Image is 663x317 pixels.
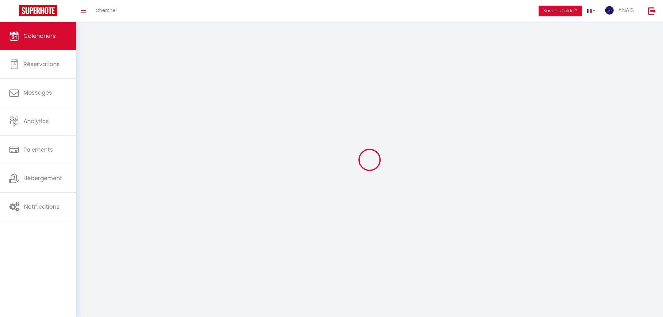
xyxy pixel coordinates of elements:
[19,5,57,16] img: Super Booking
[648,7,656,15] img: logout
[24,203,60,210] span: Notifications
[23,174,62,182] span: Hébergement
[23,117,49,125] span: Analytics
[96,7,117,13] span: Chercher
[23,146,53,153] span: Paiements
[539,6,582,16] button: Besoin d'aide ?
[605,6,614,15] img: ...
[23,89,52,96] span: Messages
[23,32,56,40] span: Calendriers
[23,60,60,68] span: Réservations
[618,6,634,14] span: ANAIS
